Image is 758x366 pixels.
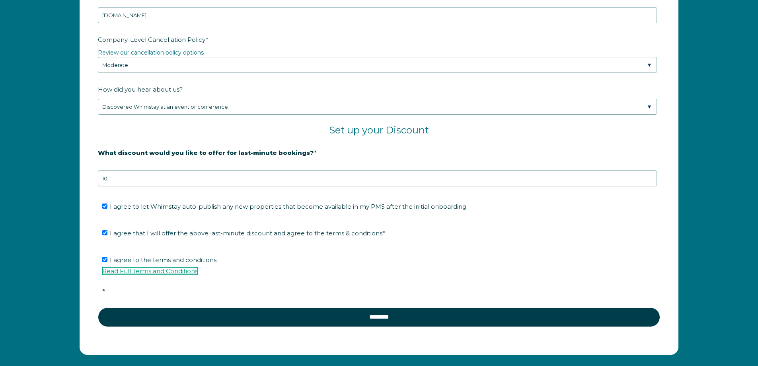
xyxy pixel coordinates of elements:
[102,204,107,209] input: I agree to let Whimstay auto-publish any new properties that become available in my PMS after the...
[102,267,198,275] a: Read Full Terms and Conditions
[102,230,107,235] input: I agree that I will offer the above last-minute discount and agree to the terms & conditions*
[329,124,429,136] span: Set up your Discount
[110,229,385,237] span: I agree that I will offer the above last-minute discount and agree to the terms & conditions
[110,203,468,210] span: I agree to let Whimstay auto-publish any new properties that become available in my PMS after the...
[98,49,204,56] a: Review our cancellation policy options
[102,257,107,262] input: I agree to the terms and conditionsRead Full Terms and Conditions*
[98,149,314,157] strong: What discount would you like to offer for last-minute bookings?
[98,83,183,96] span: How did you hear about us?
[98,33,206,46] span: Company-Level Cancellation Policy
[98,162,222,170] strong: 20% is recommended, minimum of 10%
